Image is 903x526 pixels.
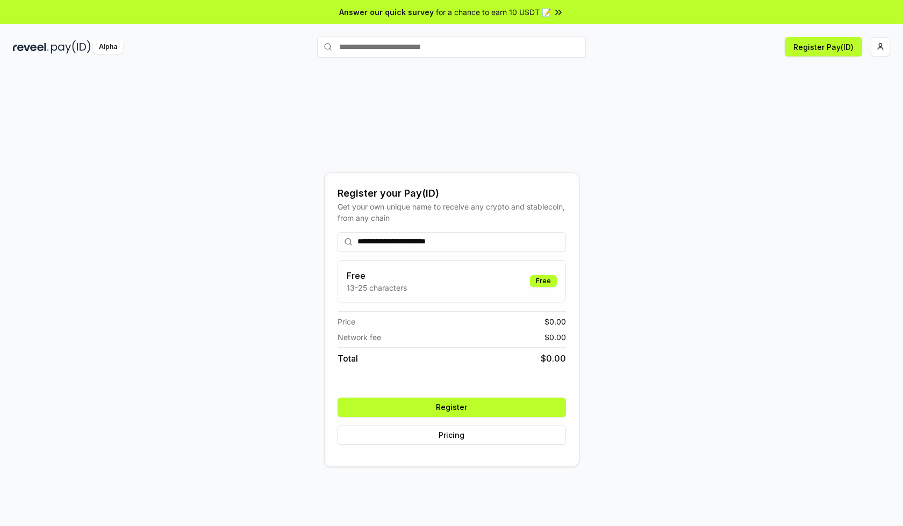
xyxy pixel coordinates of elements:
span: Answer our quick survey [339,6,434,18]
span: $ 0.00 [544,332,566,343]
div: Free [530,275,557,287]
img: reveel_dark [13,40,49,54]
span: $ 0.00 [544,316,566,327]
button: Register [338,398,566,417]
div: Register your Pay(ID) [338,186,566,201]
span: for a chance to earn 10 USDT 📝 [436,6,551,18]
span: Network fee [338,332,381,343]
h3: Free [347,269,407,282]
span: $ 0.00 [541,352,566,365]
span: Price [338,316,355,327]
button: Pricing [338,426,566,445]
img: pay_id [51,40,91,54]
div: Alpha [93,40,123,54]
p: 13-25 characters [347,282,407,293]
span: Total [338,352,358,365]
div: Get your own unique name to receive any crypto and stablecoin, from any chain [338,201,566,224]
button: Register Pay(ID) [785,37,862,56]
